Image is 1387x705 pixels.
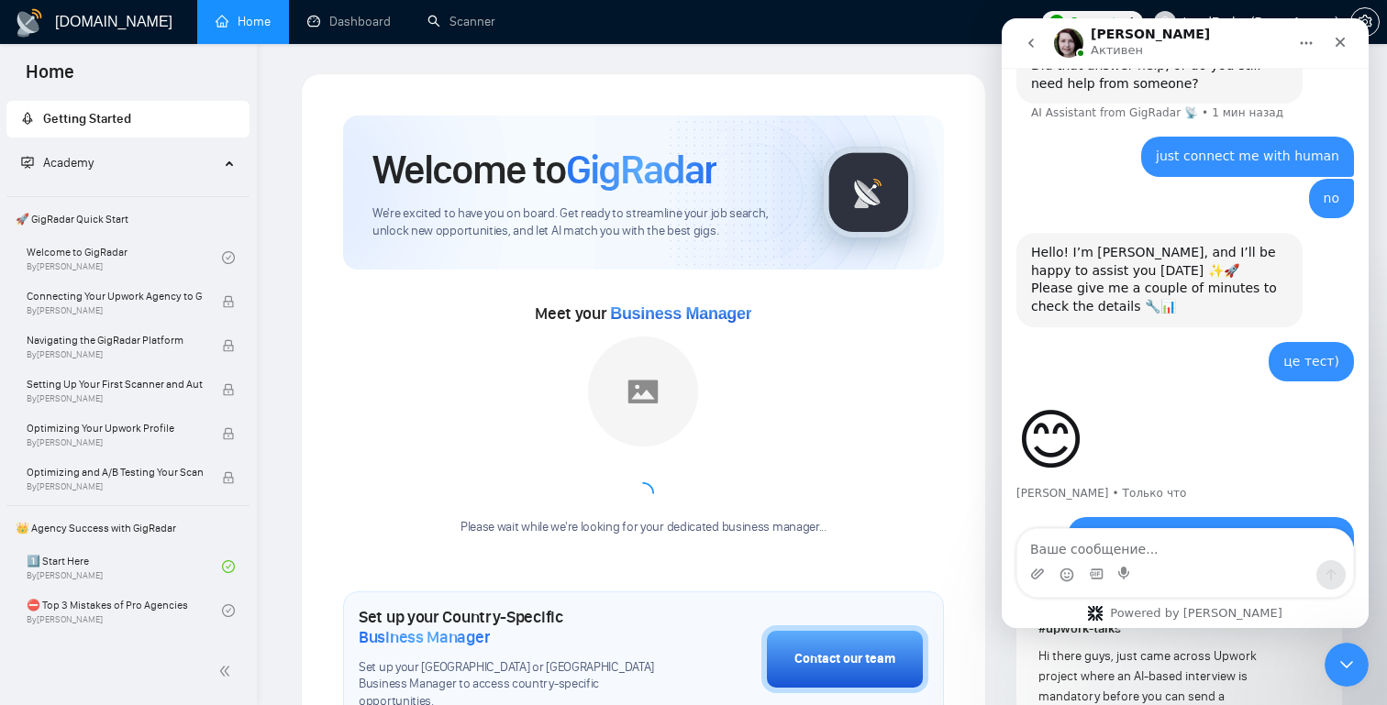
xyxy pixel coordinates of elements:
iframe: Intercom live chat [1325,643,1369,687]
span: lock [222,427,235,440]
span: lock [222,383,235,396]
a: searchScanner [427,14,495,29]
span: Optimizing Your Upwork Profile [27,419,203,437]
span: loading [631,481,655,505]
button: Contact our team [761,625,928,693]
span: Connecting Your Upwork Agency to GigRadar [27,287,203,305]
h1: Welcome to [372,145,716,194]
span: lock [222,295,235,308]
img: upwork-logo.png [1049,15,1064,29]
a: ⛔ Top 3 Mistakes of Pro AgenciesBy[PERSON_NAME] [27,590,222,631]
span: Connects: [1070,12,1125,32]
span: rocket [21,112,34,125]
span: 🚀 GigRadar Quick Start [8,201,248,237]
span: By [PERSON_NAME] [27,305,203,316]
iframe: Intercom live chat [1002,18,1369,628]
span: Optimizing and A/B Testing Your Scanner for Better Results [27,463,203,481]
img: gigradar-logo.png [823,147,915,238]
span: check-circle [222,560,235,573]
span: Home [11,59,89,97]
span: By [PERSON_NAME] [27,349,203,360]
div: Contact our team [794,649,895,669]
a: 1️⃣ Start HereBy[PERSON_NAME] [27,546,222,587]
span: Business Manager [610,304,751,323]
img: logo [15,8,44,38]
span: Meet your [535,303,751,324]
span: lock [222,471,235,484]
a: homeHome [216,14,271,29]
span: lock [222,339,235,352]
a: dashboardDashboard [307,14,391,29]
span: GigRadar [566,145,716,194]
span: By [PERSON_NAME] [27,437,203,448]
span: We're excited to have you on board. Get ready to streamline your job search, unlock new opportuni... [372,205,793,240]
img: placeholder.png [588,336,698,446]
span: By [PERSON_NAME] [27,393,203,404]
span: Getting Started [43,111,131,127]
span: double-left [218,662,237,680]
span: fund-projection-screen [21,156,34,169]
span: By [PERSON_NAME] [27,481,203,492]
a: setting [1350,15,1380,29]
span: check-circle [222,251,235,264]
span: Navigating the GigRadar Platform [27,331,203,349]
span: Academy [21,155,94,171]
span: 👑 Agency Success with GigRadar [8,510,248,546]
span: check-circle [222,604,235,617]
span: Academy [43,155,94,171]
a: Welcome to GigRadarBy[PERSON_NAME] [27,237,222,278]
h1: Set up your Country-Specific [359,607,670,647]
button: setting [1350,7,1380,37]
h1: # upwork-talks [1038,619,1320,639]
span: user [1159,16,1171,28]
li: Getting Started [6,101,250,138]
span: Business Manager [359,627,490,647]
span: Setting Up Your First Scanner and Auto-Bidder [27,375,203,393]
span: setting [1351,15,1379,29]
span: 1 [1128,12,1136,32]
div: Please wait while we're looking for your dedicated business manager... [449,519,838,536]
